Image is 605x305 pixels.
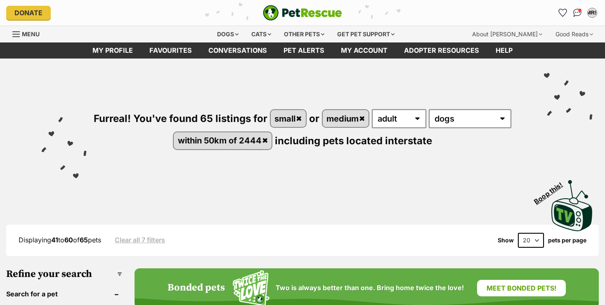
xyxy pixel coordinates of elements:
[19,236,101,244] span: Displaying to of pets
[331,26,400,42] div: Get pet support
[80,236,88,244] strong: 65
[174,132,272,149] a: within 50km of 2444
[556,6,599,19] ul: Account quick links
[550,26,599,42] div: Good Reads
[571,6,584,19] a: Conversations
[275,42,333,59] a: Pet alerts
[6,290,122,298] header: Search for a pet
[51,236,58,244] strong: 41
[22,30,40,38] span: Menu
[551,180,593,231] img: PetRescue TV logo
[168,282,225,294] h4: Bonded pets
[246,26,277,42] div: Cats
[533,176,571,205] span: Boop this!
[278,26,330,42] div: Other pets
[573,9,582,17] img: chat-41dd97257d64d25036548639549fe6c8038ab92f7586957e7f3b1b290dea8141.svg
[275,134,432,146] span: including pets located interstate
[200,42,275,59] a: conversations
[498,237,514,244] span: Show
[263,5,342,21] img: logo-e224e6f780fb5917bec1dbf3a21bbac754714ae5b6737aabdf751b685950b380.svg
[271,110,306,127] a: small
[141,42,200,59] a: Favourites
[6,6,51,20] a: Donate
[588,9,596,17] div: MRS
[94,113,267,124] span: Furreal! You've found 65 listings for
[396,42,487,59] a: Adopter resources
[64,236,73,244] strong: 60
[323,110,369,127] a: medium
[548,237,586,244] label: pets per page
[211,26,244,42] div: Dogs
[6,268,122,280] h3: Refine your search
[333,42,396,59] a: My account
[276,284,464,292] span: Two is always better than one. Bring home twice the love!
[551,173,593,233] a: Boop this!
[487,42,521,59] a: Help
[477,280,566,296] a: Meet bonded pets!
[12,26,45,41] a: Menu
[84,42,141,59] a: My profile
[115,236,165,244] a: Clear all 7 filters
[466,26,548,42] div: About [PERSON_NAME]
[263,5,342,21] a: PetRescue
[556,6,569,19] a: Favourites
[309,113,319,124] span: or
[586,6,599,19] button: My account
